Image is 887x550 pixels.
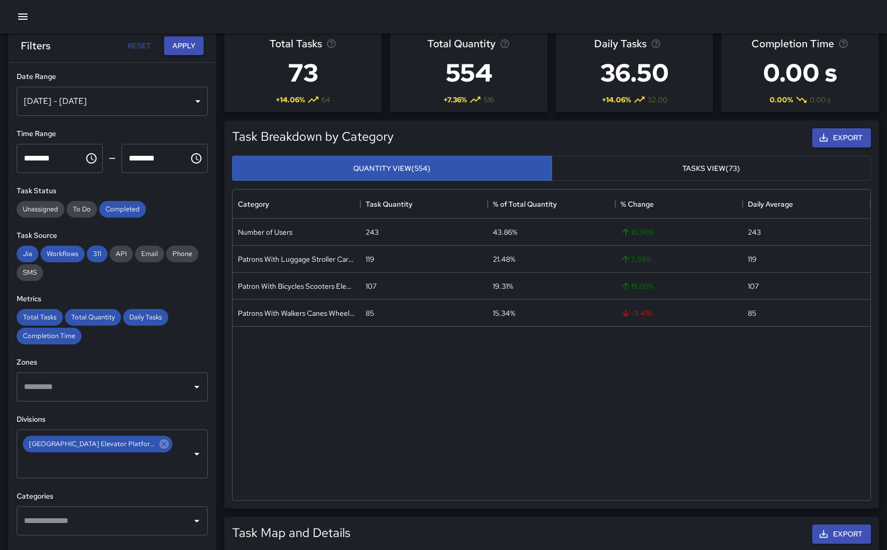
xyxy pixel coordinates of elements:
span: Completion Time [17,331,82,340]
h6: Task Source [17,230,208,242]
div: 243 [366,227,379,237]
div: 85 [748,308,756,318]
h5: Task Breakdown by Category [232,128,394,145]
h5: Task Map and Details [232,525,351,541]
span: 15.05 % [621,281,653,291]
h6: Task Status [17,185,208,197]
span: Phone [166,249,198,258]
span: Email [135,249,164,258]
span: Total Quantity [65,313,121,321]
div: Total Tasks [17,309,63,326]
div: SMS [17,264,43,281]
button: Choose time, selected time is 12:00 AM [81,148,102,169]
div: Phone [166,246,198,262]
div: Daily Average [743,190,870,219]
span: 2.59 % [621,254,651,264]
div: Task Quantity [360,190,488,219]
span: Completed [99,205,146,213]
div: 19.31% [493,281,513,291]
div: Total Quantity [65,309,121,326]
div: Daily Tasks [123,309,168,326]
span: Total Tasks [270,35,322,52]
div: Completion Time [17,328,82,344]
div: 21.48% [493,254,515,264]
button: Apply [164,36,204,56]
button: Open [190,447,204,461]
div: API [110,246,133,262]
div: [GEOGRAPHIC_DATA] Elevator Platform [23,436,172,452]
div: Unassigned [17,201,64,218]
h3: 554 [427,52,510,93]
div: 85 [366,308,374,318]
svg: Total task quantity in the selected period, compared to the previous period. [500,38,510,49]
span: Daily Tasks [594,35,647,52]
button: Export [812,128,871,147]
div: Email [135,246,164,262]
div: Number of Users [238,227,292,237]
button: Reset [123,36,156,56]
span: 0.00 s [810,95,830,105]
h6: Time Range [17,128,208,140]
div: Patrons With Luggage Stroller Carts Wagons [238,254,355,264]
svg: Total number of tasks in the selected period, compared to the previous period. [326,38,337,49]
h6: Zones [17,357,208,368]
div: 15.34% [493,308,515,318]
span: Jia [17,249,38,258]
h3: 36.50 [594,52,675,93]
span: SMS [17,268,43,277]
div: Category [238,190,269,219]
button: Quantity View(554) [232,156,552,181]
div: Daily Average [748,190,793,219]
svg: Average number of tasks per day in the selected period, compared to the previous period. [651,38,661,49]
span: 311 [87,249,107,258]
div: 243 [748,227,761,237]
div: Patrons With Walkers Canes Wheelchair [238,308,355,318]
h6: Categories [17,491,208,502]
button: Open [190,514,204,528]
div: 107 [366,281,377,291]
span: + 14.06 % [276,95,305,105]
span: To Do [66,205,97,213]
span: [GEOGRAPHIC_DATA] Elevator Platform [23,438,162,450]
span: Unassigned [17,205,64,213]
div: Patron With Bicycles Scooters Electric Scooters [238,281,355,291]
div: 107 [748,281,759,291]
span: + 14.06 % [602,95,631,105]
div: [DATE] - [DATE] [17,87,208,116]
span: Total Quantity [427,35,495,52]
span: 64 [321,95,330,105]
div: Jia [17,246,38,262]
span: 10.96 % [621,227,654,237]
div: % of Total Quantity [493,190,557,219]
h6: Date Range [17,71,208,83]
svg: Average time taken to complete tasks in the selected period, compared to the previous period. [838,38,849,49]
div: % of Total Quantity [488,190,615,219]
button: Export [812,525,871,544]
div: To Do [66,201,97,218]
div: % Change [621,190,654,219]
button: Open [190,380,204,394]
div: 311 [87,246,107,262]
div: Category [233,190,360,219]
div: % Change [615,190,743,219]
span: 516 [483,95,494,105]
div: Completed [99,201,146,218]
span: Total Tasks [17,313,63,321]
span: 0.00 % [770,95,793,105]
button: Choose time, selected time is 1:00 AM [186,148,207,169]
div: 119 [748,254,757,264]
span: + 7.36 % [443,95,467,105]
span: Workflows [41,249,85,258]
h3: 73 [270,52,337,93]
span: 32.00 [648,95,667,105]
div: Workflows [41,246,85,262]
div: 43.86% [493,227,517,237]
h6: Metrics [17,293,208,305]
span: Completion Time [751,35,834,52]
button: Tasks View(73) [552,156,871,181]
span: API [110,249,133,258]
span: Daily Tasks [123,313,168,321]
div: 119 [366,254,374,264]
span: -3.41 % [621,308,652,318]
h3: 0.00 s [751,52,849,93]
